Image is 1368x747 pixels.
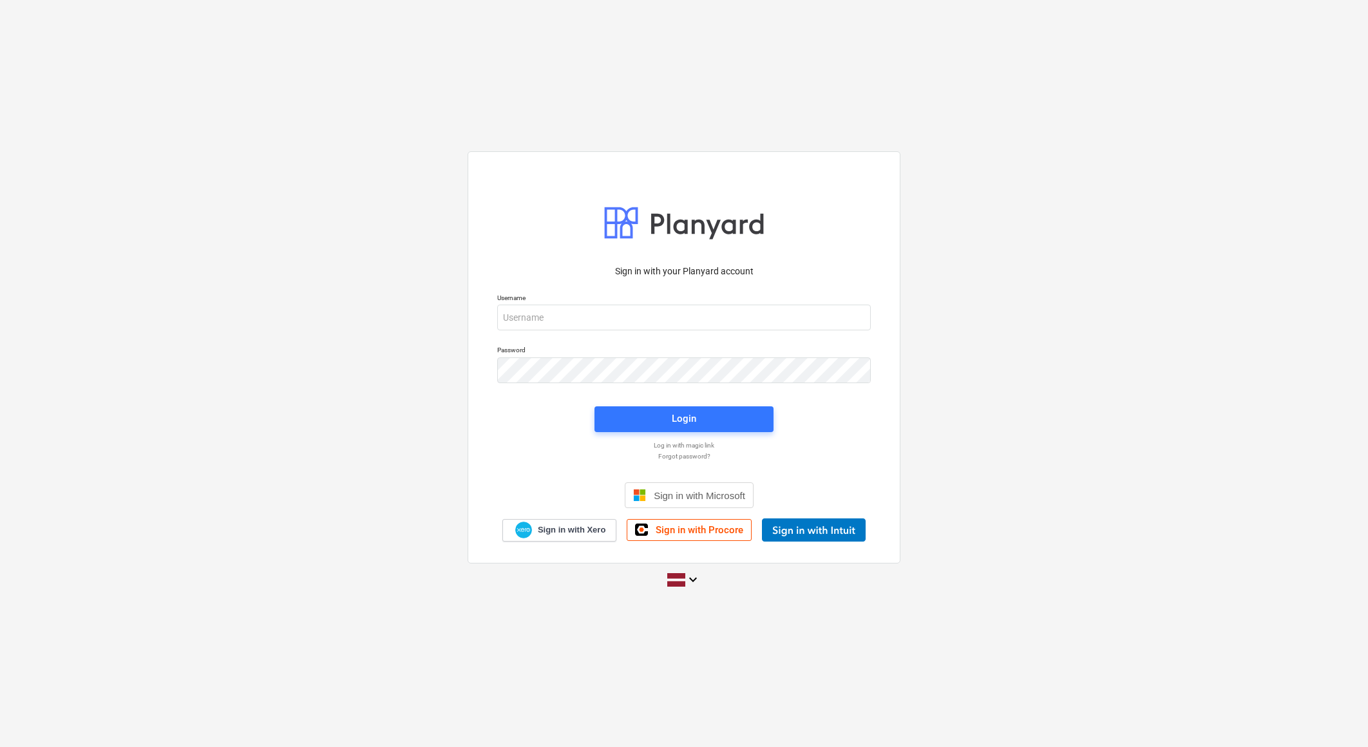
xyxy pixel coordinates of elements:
[515,522,532,539] img: Xero logo
[502,519,617,542] a: Sign in with Xero
[594,406,774,432] button: Login
[497,305,871,330] input: Username
[497,294,871,305] p: Username
[497,346,871,357] p: Password
[538,524,605,536] span: Sign in with Xero
[633,489,646,502] img: Microsoft logo
[685,572,701,587] i: keyboard_arrow_down
[497,265,871,278] p: Sign in with your Planyard account
[672,410,696,427] div: Login
[656,524,743,536] span: Sign in with Procore
[491,441,877,449] a: Log in with magic link
[627,519,752,541] a: Sign in with Procore
[654,490,745,501] span: Sign in with Microsoft
[491,452,877,460] a: Forgot password?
